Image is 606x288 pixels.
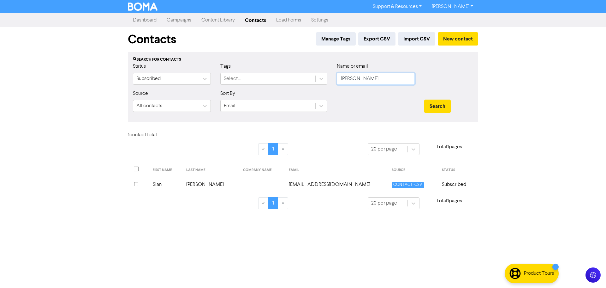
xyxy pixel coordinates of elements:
[438,163,478,177] th: STATUS
[271,14,306,27] a: Lead Forms
[306,14,333,27] a: Settings
[182,177,239,192] td: [PERSON_NAME]
[358,32,395,46] button: Export CSV
[224,102,235,110] div: Email
[220,63,231,70] label: Tags
[371,145,397,153] div: 20 per page
[224,75,241,83] div: Select...
[196,14,240,27] a: Content Library
[268,197,278,209] a: Page 1 is your current page
[268,143,278,155] a: Page 1 is your current page
[128,132,178,138] h6: 1 contact total
[368,2,427,12] a: Support & Resources
[438,32,478,46] button: New contact
[337,63,368,70] label: Name or email
[419,197,478,205] p: Total 1 pages
[136,102,162,110] div: All contacts
[149,163,183,177] th: FIRST NAME
[427,2,478,12] a: [PERSON_NAME]
[438,177,478,192] td: Subscribed
[574,258,606,288] iframe: Chat Widget
[388,163,438,177] th: SOURCE
[239,163,285,177] th: COMPANY NAME
[149,177,183,192] td: Sian
[285,177,388,192] td: sianbroadbent@gmail.com
[220,90,235,97] label: Sort By
[419,143,478,151] p: Total 1 pages
[133,63,146,70] label: Status
[182,163,239,177] th: LAST NAME
[162,14,196,27] a: Campaigns
[398,32,435,46] button: Import CSV
[128,3,157,11] img: BOMA Logo
[133,90,148,97] label: Source
[128,14,162,27] a: Dashboard
[371,199,397,207] div: 20 per page
[128,32,176,47] h1: Contacts
[136,75,161,83] div: Subscribed
[316,32,356,46] button: Manage Tags
[240,14,271,27] a: Contacts
[392,182,424,188] span: CONTACT-CSV
[133,57,473,63] div: Search for contacts
[285,163,388,177] th: EMAIL
[424,100,451,113] button: Search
